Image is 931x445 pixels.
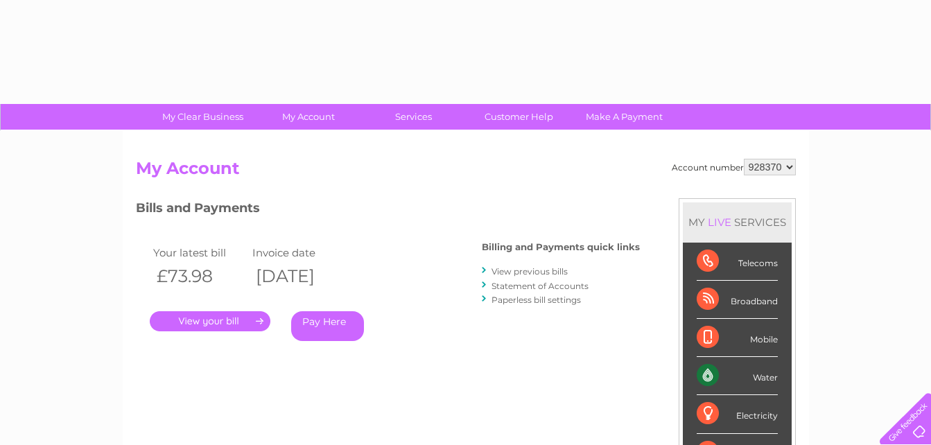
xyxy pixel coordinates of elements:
a: Statement of Accounts [491,281,589,291]
div: Broadband [697,281,778,319]
div: MY SERVICES [683,202,792,242]
a: View previous bills [491,266,568,277]
div: Electricity [697,395,778,433]
a: . [150,311,270,331]
a: Customer Help [462,104,576,130]
a: My Clear Business [146,104,260,130]
th: £73.98 [150,262,250,290]
a: Pay Here [291,311,364,341]
td: Your latest bill [150,243,250,262]
div: LIVE [705,216,734,229]
div: Account number [672,159,796,175]
div: Mobile [697,319,778,357]
h4: Billing and Payments quick links [482,242,640,252]
a: Paperless bill settings [491,295,581,305]
a: Services [356,104,471,130]
div: Water [697,357,778,395]
td: Invoice date [249,243,349,262]
th: [DATE] [249,262,349,290]
div: Telecoms [697,243,778,281]
a: My Account [251,104,365,130]
a: Make A Payment [567,104,681,130]
h2: My Account [136,159,796,185]
h3: Bills and Payments [136,198,640,222]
